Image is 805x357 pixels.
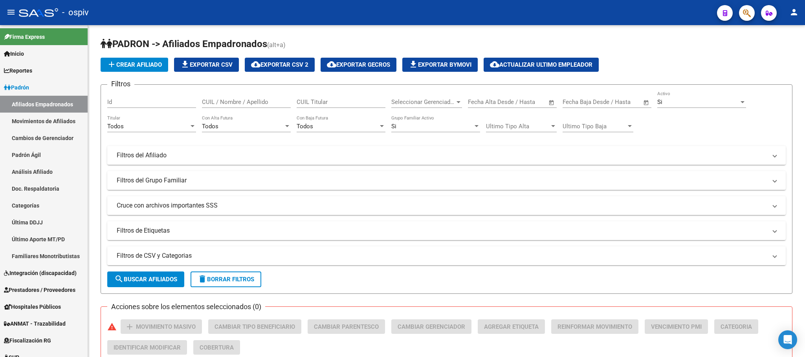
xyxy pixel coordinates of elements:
button: Exportar Bymovi [402,58,478,72]
mat-icon: menu [6,7,16,17]
button: Cambiar Gerenciador [391,319,471,334]
mat-expansion-panel-header: Filtros de CSV y Categorias [107,246,786,265]
button: Crear Afiliado [101,58,168,72]
input: Fecha inicio [563,98,594,106]
span: (alt+a) [267,41,286,49]
input: Fecha fin [507,98,545,106]
input: Fecha inicio [468,98,500,106]
button: Identificar Modificar [107,340,187,355]
button: Actualizar ultimo Empleador [484,58,599,72]
span: Todos [297,123,313,130]
span: Todos [107,123,124,130]
span: Padrón [4,83,29,92]
h3: Acciones sobre los elementos seleccionados (0) [107,301,265,312]
span: Si [391,123,396,130]
span: Reportes [4,66,32,75]
mat-icon: add [107,60,116,69]
mat-panel-title: Filtros de CSV y Categorias [117,251,767,260]
mat-icon: file_download [409,60,418,69]
mat-icon: person [789,7,799,17]
span: Crear Afiliado [107,61,162,68]
button: Cambiar Tipo Beneficiario [208,319,301,334]
span: Seleccionar Gerenciador [391,98,455,106]
span: Firma Express [4,33,45,41]
span: Movimiento Masivo [136,323,196,330]
span: - ospiv [62,4,89,21]
span: Si [657,98,662,106]
button: Borrar Filtros [191,271,261,287]
span: Cobertura [200,344,234,351]
mat-expansion-panel-header: Filtros del Grupo Familiar [107,171,786,190]
mat-expansion-panel-header: Cruce con archivos importantes SSS [107,196,786,215]
span: PADRON -> Afiliados Empadronados [101,38,267,49]
span: Todos [202,123,218,130]
div: Open Intercom Messenger [778,330,797,349]
button: Exportar CSV [174,58,239,72]
mat-panel-title: Filtros del Afiliado [117,151,767,160]
h3: Filtros [107,78,134,89]
button: Agregar Etiqueta [478,319,545,334]
mat-icon: add [125,322,134,331]
span: Agregar Etiqueta [484,323,539,330]
span: Prestadores / Proveedores [4,286,75,294]
button: Exportar GECROS [321,58,396,72]
mat-panel-title: Filtros de Etiquetas [117,226,767,235]
button: Cambiar Parentesco [308,319,385,334]
span: Vencimiento PMI [651,323,702,330]
span: Identificar Modificar [114,344,181,351]
span: Integración (discapacidad) [4,269,77,277]
span: Buscar Afiliados [114,276,177,283]
span: Inicio [4,49,24,58]
button: Cobertura [193,340,240,355]
button: Exportar CSV 2 [245,58,315,72]
mat-icon: search [114,274,124,284]
input: Fecha fin [601,98,640,106]
span: Cambiar Tipo Beneficiario [215,323,295,330]
button: Open calendar [547,98,556,107]
mat-panel-title: Cruce con archivos importantes SSS [117,201,767,210]
span: Ultimo Tipo Alta [486,123,550,130]
mat-icon: warning [107,322,117,331]
mat-icon: delete [198,274,207,284]
mat-icon: cloud_download [490,60,499,69]
button: Categoria [714,319,758,334]
span: Borrar Filtros [198,276,254,283]
mat-expansion-panel-header: Filtros de Etiquetas [107,221,786,240]
button: Open calendar [642,98,651,107]
mat-icon: file_download [180,60,190,69]
mat-panel-title: Filtros del Grupo Familiar [117,176,767,185]
button: Reinformar Movimiento [551,319,638,334]
span: Exportar CSV [180,61,233,68]
span: Exportar Bymovi [409,61,471,68]
button: Buscar Afiliados [107,271,184,287]
span: Fiscalización RG [4,336,51,345]
mat-expansion-panel-header: Filtros del Afiliado [107,146,786,165]
span: Categoria [721,323,752,330]
span: Reinformar Movimiento [557,323,632,330]
span: Cambiar Parentesco [314,323,379,330]
span: Actualizar ultimo Empleador [490,61,592,68]
span: ANMAT - Trazabilidad [4,319,66,328]
span: Cambiar Gerenciador [398,323,465,330]
span: Exportar GECROS [327,61,390,68]
mat-icon: cloud_download [251,60,260,69]
button: Vencimiento PMI [645,319,708,334]
button: Movimiento Masivo [121,319,202,334]
mat-icon: cloud_download [327,60,336,69]
span: Hospitales Públicos [4,302,61,311]
span: Exportar CSV 2 [251,61,308,68]
span: Ultimo Tipo Baja [563,123,626,130]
